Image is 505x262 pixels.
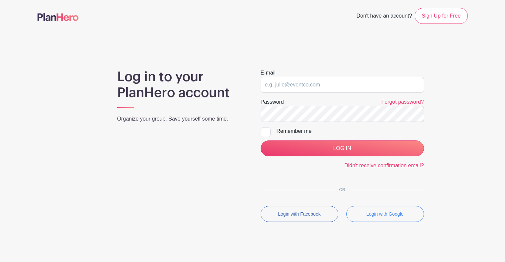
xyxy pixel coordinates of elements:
a: Didn't receive confirmation email? [344,163,424,168]
input: LOG IN [261,140,424,156]
a: Forgot password? [381,99,424,105]
h1: Log in to your PlanHero account [117,69,245,101]
input: e.g. julie@eventco.com [261,77,424,93]
span: Don't have an account? [356,9,412,24]
div: Remember me [277,127,424,135]
small: Login with Facebook [278,211,320,217]
img: logo-507f7623f17ff9eddc593b1ce0a138ce2505c220e1c5a4e2b4648c50719b7d32.svg [38,13,79,21]
button: Login with Google [346,206,424,222]
label: E-mail [261,69,276,77]
span: OR [334,187,351,192]
button: Login with Facebook [261,206,338,222]
a: Sign Up for Free [415,8,467,24]
label: Password [261,98,284,106]
small: Login with Google [366,211,403,217]
p: Organize your group. Save yourself some time. [117,115,245,123]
